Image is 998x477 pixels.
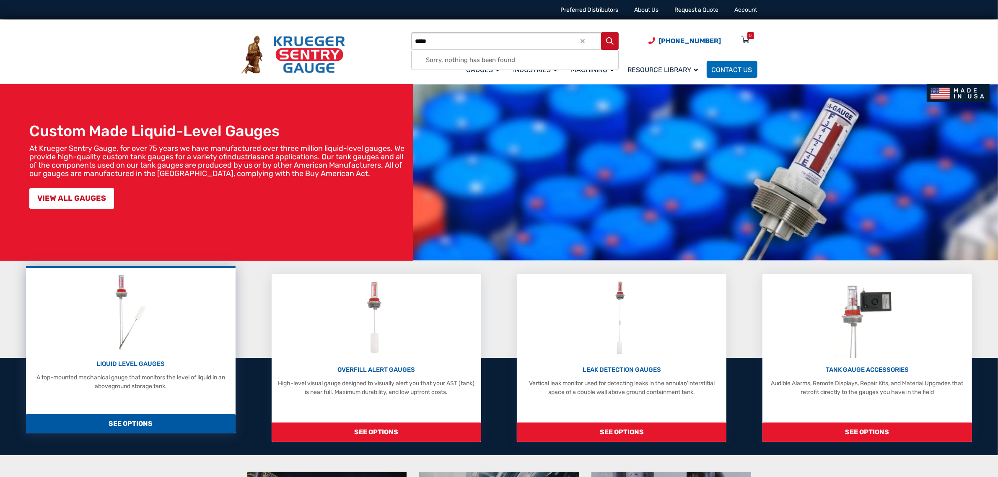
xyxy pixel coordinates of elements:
[109,272,153,352] img: Liquid Level Gauges
[413,84,998,261] img: bg_hero_bannerksentry
[29,144,409,178] p: At Krueger Sentry Gauge, for over 75 years we have manufactured over three million liquid-level g...
[521,365,722,375] p: LEAK DETECTION GAUGES
[241,36,345,74] img: Krueger Sentry Gauge
[762,274,972,442] a: Tank Gauge Accessories TANK GAUGE ACCESSORIES Audible Alarms, Remote Displays, Repair Kits, and M...
[605,278,638,358] img: Leak Detection Gauges
[227,152,260,161] a: industries
[29,188,114,209] a: VIEW ALL GAUGES
[412,51,618,70] div: Sorry, nothing has been found
[30,359,231,369] p: LIQUID LEVEL GAUGES
[272,423,481,442] span: SEE OPTIONS
[358,278,395,358] img: Overfill Alert Gauges
[517,423,726,442] span: SEE OPTIONS
[735,6,757,13] a: Account
[712,66,752,74] span: Contact Us
[927,84,990,102] img: Made In USA
[566,60,623,79] a: Machining
[272,274,481,442] a: Overfill Alert Gauges OVERFILL ALERT GAUGES High-level visual gauge designed to visually alert yo...
[767,365,968,375] p: TANK GAUGE ACCESSORIES
[517,274,726,442] a: Leak Detection Gauges LEAK DETECTION GAUGES Vertical leak monitor used for detecting leaks in the...
[833,278,901,358] img: Tank Gauge Accessories
[561,6,619,13] a: Preferred Distributors
[623,60,707,79] a: Resource Library
[649,36,721,46] a: Phone Number (920) 434-8860
[461,60,508,79] a: Gauges
[276,365,477,375] p: OVERFILL ALERT GAUGES
[276,379,477,397] p: High-level visual gauge designed to visually alert you that your AST (tank) is near full. Maximum...
[571,66,614,74] span: Machining
[749,32,752,39] div: 0
[707,61,757,78] a: Contact Us
[26,414,236,433] span: SEE OPTIONS
[675,6,719,13] a: Request a Quote
[628,66,698,74] span: Resource Library
[467,66,500,74] span: Gauges
[30,373,231,391] p: A top-mounted mechanical gauge that monitors the level of liquid in an aboveground storage tank.
[29,122,409,140] h1: Custom Made Liquid-Level Gauges
[635,6,659,13] a: About Us
[513,66,558,74] span: Industries
[601,32,619,50] button: Search
[767,379,968,397] p: Audible Alarms, Remote Displays, Repair Kits, and Material Upgrades that retrofit directly to the...
[521,379,722,397] p: Vertical leak monitor used for detecting leaks in the annular/interstitial space of a double wall...
[762,423,972,442] span: SEE OPTIONS
[659,37,721,45] span: [PHONE_NUMBER]
[26,266,236,433] a: Liquid Level Gauges LIQUID LEVEL GAUGES A top-mounted mechanical gauge that monitors the level of...
[508,60,566,79] a: Industries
